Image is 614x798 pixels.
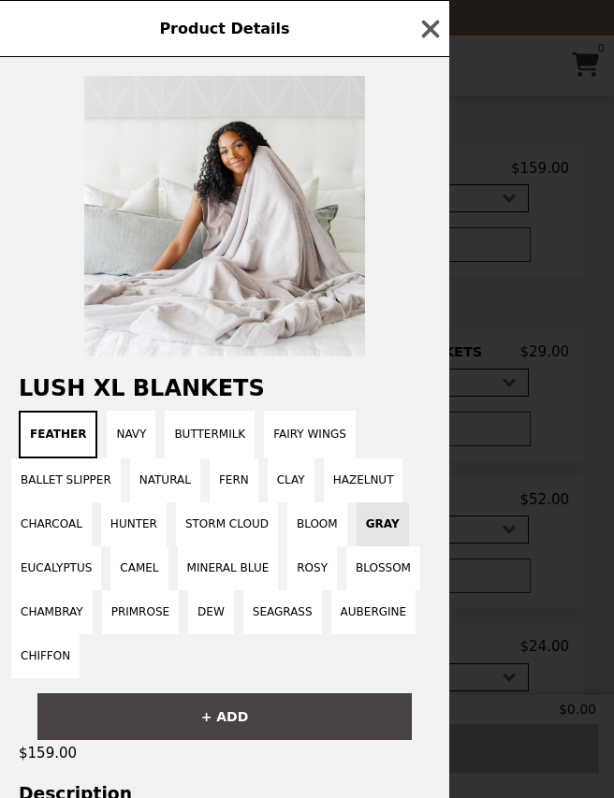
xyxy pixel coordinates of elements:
button: Aubergine [331,590,417,634]
button: Bloom [287,502,347,546]
button: Camel [110,546,168,590]
button: Eucalyptus [11,546,101,590]
button: Fern [210,458,258,502]
button: Chiffon [11,634,80,678]
button: + ADD [37,693,412,740]
button: Ballet Slipper [11,458,121,502]
button: Mineral Blue [178,546,279,590]
button: Charcoal [11,502,92,546]
button: Blossom [346,546,420,590]
button: Feather [19,411,97,458]
button: Hazelnut [324,458,403,502]
button: Fairy Wings [264,411,356,458]
button: Hunter [101,502,167,546]
button: Storm Cloud [176,502,278,546]
button: Natural [130,458,200,502]
button: Navy [107,411,155,458]
button: Rosy [287,546,337,590]
button: Primrose [102,590,179,634]
span: Product Details [159,20,289,37]
button: Chambray [11,590,93,634]
button: Seagrass [243,590,322,634]
button: Buttermilk [165,411,255,458]
button: Clay [268,458,314,502]
img: Feather [84,76,365,356]
button: Dew [188,590,234,634]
